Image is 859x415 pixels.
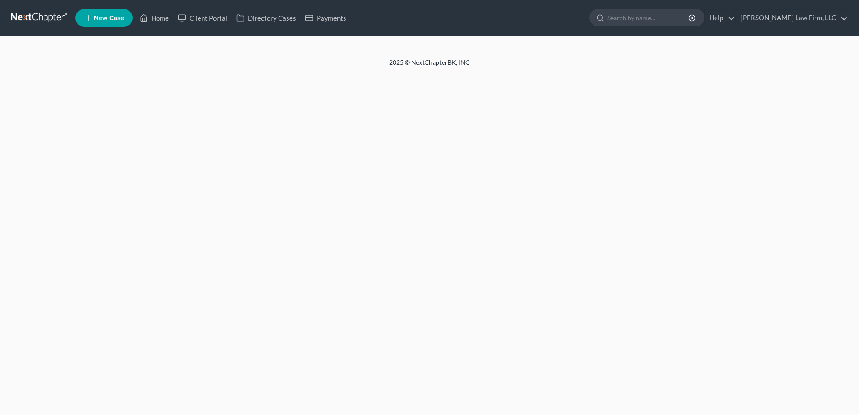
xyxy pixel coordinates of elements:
a: Home [135,10,173,26]
a: Directory Cases [232,10,301,26]
div: 2025 © NextChapterBK, INC [173,58,686,74]
span: New Case [94,15,124,22]
input: Search by name... [607,9,690,26]
a: [PERSON_NAME] Law Firm, LLC [736,10,848,26]
a: Client Portal [173,10,232,26]
a: Payments [301,10,351,26]
a: Help [705,10,735,26]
